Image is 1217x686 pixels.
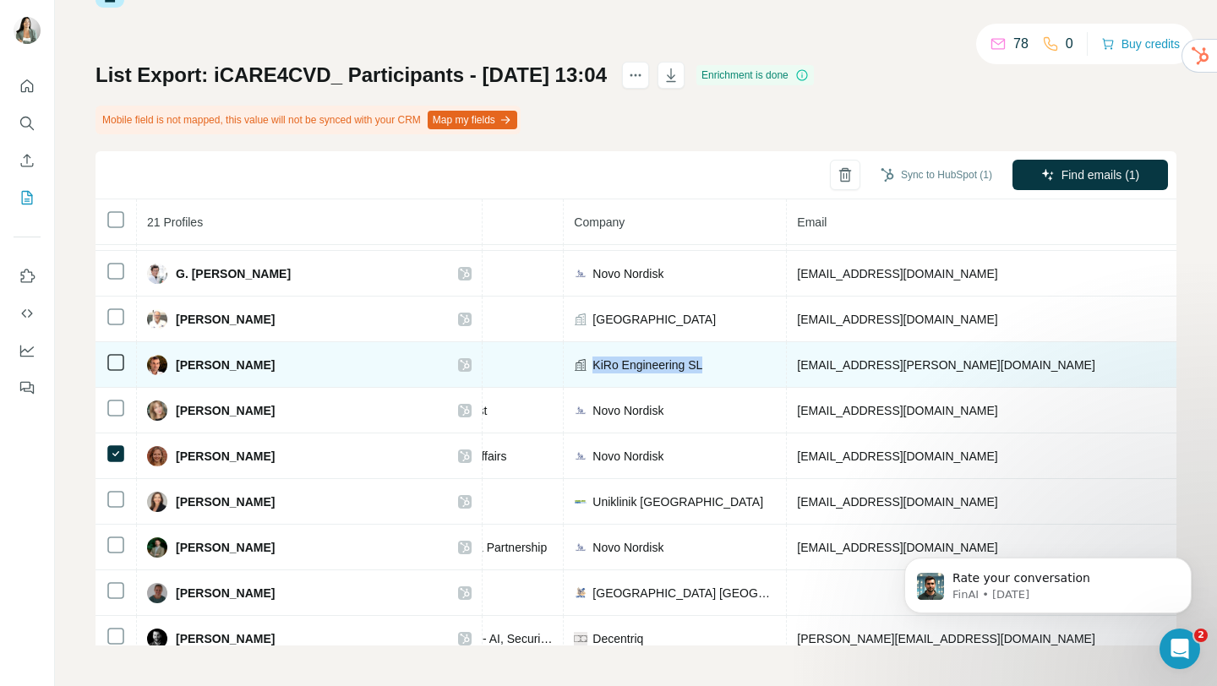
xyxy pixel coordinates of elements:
button: Feedback [14,373,41,403]
span: [EMAIL_ADDRESS][DOMAIN_NAME] [797,449,997,463]
span: [EMAIL_ADDRESS][DOMAIN_NAME] [797,267,997,280]
span: Novo Nordisk [592,448,663,465]
span: Find emails (1) [1061,166,1140,183]
span: [PERSON_NAME] [176,585,275,602]
iframe: Intercom live chat [1160,629,1200,669]
button: Use Surfe on LinkedIn [14,261,41,291]
span: [PERSON_NAME] [176,493,275,510]
img: Avatar [147,446,167,466]
span: [PERSON_NAME] [176,539,275,556]
span: [EMAIL_ADDRESS][DOMAIN_NAME] [797,313,997,326]
span: [EMAIL_ADDRESS][PERSON_NAME][DOMAIN_NAME] [797,358,1094,372]
span: Novo Nordisk [592,402,663,419]
span: 21 Profiles [147,215,203,229]
button: Find emails (1) [1012,160,1168,190]
button: Quick start [14,71,41,101]
span: Company [574,215,625,229]
span: Novo Nordisk [592,265,663,282]
button: Map my fields [428,111,517,129]
span: [PERSON_NAME][EMAIL_ADDRESS][DOMAIN_NAME] [797,632,1094,645]
span: G. [PERSON_NAME] [176,265,291,282]
button: Use Surfe API [14,298,41,329]
button: actions [622,62,649,89]
span: [PERSON_NAME] [176,448,275,465]
button: Search [14,108,41,139]
button: My lists [14,182,41,213]
span: [PERSON_NAME] [176,630,275,647]
h1: List Export: iCARE4CVD_ Participants - [DATE] 13:04 [96,62,607,89]
img: Avatar [147,492,167,512]
button: Dashboard [14,335,41,366]
span: 2 [1194,629,1208,642]
img: Avatar [147,537,167,558]
div: Mobile field is not mapped, this value will not be synced with your CRM [96,106,521,134]
iframe: Intercom notifications message [879,522,1217,640]
img: company-logo [574,495,587,509]
img: company-logo [574,632,587,645]
span: [PERSON_NAME] [176,402,275,419]
div: Enrichment is done [696,65,814,85]
span: KiRo Engineering SL [592,357,702,373]
span: [EMAIL_ADDRESS][DOMAIN_NAME] [797,541,997,554]
p: 0 [1066,34,1073,54]
img: company-logo [574,586,587,600]
img: company-logo [574,267,587,280]
img: company-logo [574,404,587,417]
p: 78 [1013,34,1029,54]
img: Avatar [147,583,167,603]
img: Avatar [147,400,167,421]
span: Novo Nordisk [592,539,663,556]
span: Decentriq [592,630,643,647]
img: company-logo [574,541,587,554]
img: Avatar [147,309,167,329]
img: Avatar [147,355,167,375]
img: Avatar [14,17,41,44]
button: Sync to HubSpot (1) [869,162,1004,188]
button: Buy credits [1101,32,1180,56]
span: [GEOGRAPHIC_DATA] [GEOGRAPHIC_DATA] [592,585,776,602]
span: [EMAIL_ADDRESS][DOMAIN_NAME] [797,495,997,509]
span: [GEOGRAPHIC_DATA] [592,311,716,328]
span: Email [797,215,827,229]
button: Enrich CSV [14,145,41,176]
img: Avatar [147,264,167,284]
span: [PERSON_NAME] [176,311,275,328]
img: Avatar [147,629,167,649]
span: [PERSON_NAME] [176,357,275,373]
span: Uniklinik [GEOGRAPHIC_DATA] [592,493,763,510]
img: company-logo [574,449,587,463]
span: [EMAIL_ADDRESS][DOMAIN_NAME] [797,404,997,417]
